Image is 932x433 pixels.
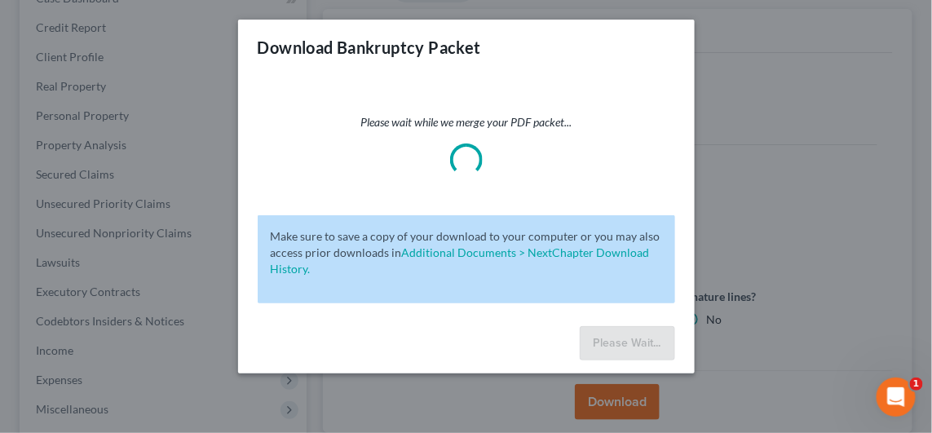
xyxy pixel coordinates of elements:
[910,378,923,391] span: 1
[877,378,916,417] iframe: Intercom live chat
[271,228,662,277] p: Make sure to save a copy of your download to your computer or you may also access prior downloads in
[271,245,650,276] a: Additional Documents > NextChapter Download History.
[594,336,661,350] span: Please Wait...
[580,326,675,360] button: Please Wait...
[258,114,675,130] p: Please wait while we merge your PDF packet...
[258,36,481,59] h3: Download Bankruptcy Packet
